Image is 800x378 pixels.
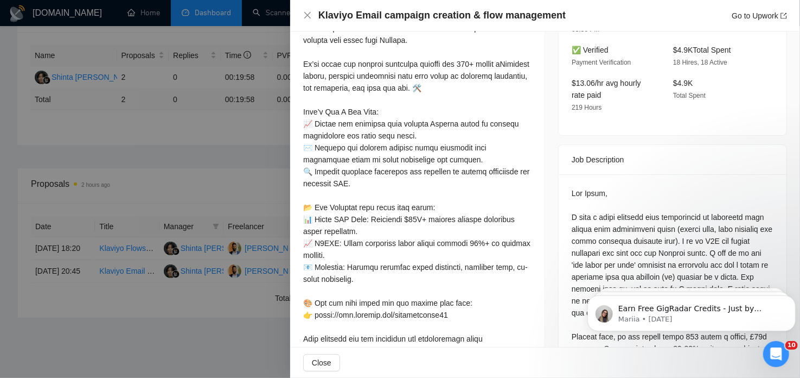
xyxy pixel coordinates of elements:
[732,11,787,20] a: Go to Upworkexport
[572,46,609,54] span: ✅ Verified
[303,354,340,371] button: Close
[673,92,706,99] span: Total Spent
[303,11,312,20] span: close
[312,357,331,369] span: Close
[572,145,773,174] div: Job Description
[303,11,312,20] button: Close
[572,79,641,99] span: $13.06/hr avg hourly rate paid
[673,79,693,87] span: $4.9K
[572,59,631,66] span: Payment Verification
[673,46,731,54] span: $4.9K Total Spent
[763,341,789,367] iframe: Intercom live chat
[318,9,566,22] h4: Klaviyo Email campaign creation & flow management
[673,59,727,66] span: 18 Hires, 18 Active
[785,341,798,350] span: 10
[583,273,800,349] iframe: Intercom notifications message
[780,12,787,19] span: export
[572,104,601,111] span: 219 Hours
